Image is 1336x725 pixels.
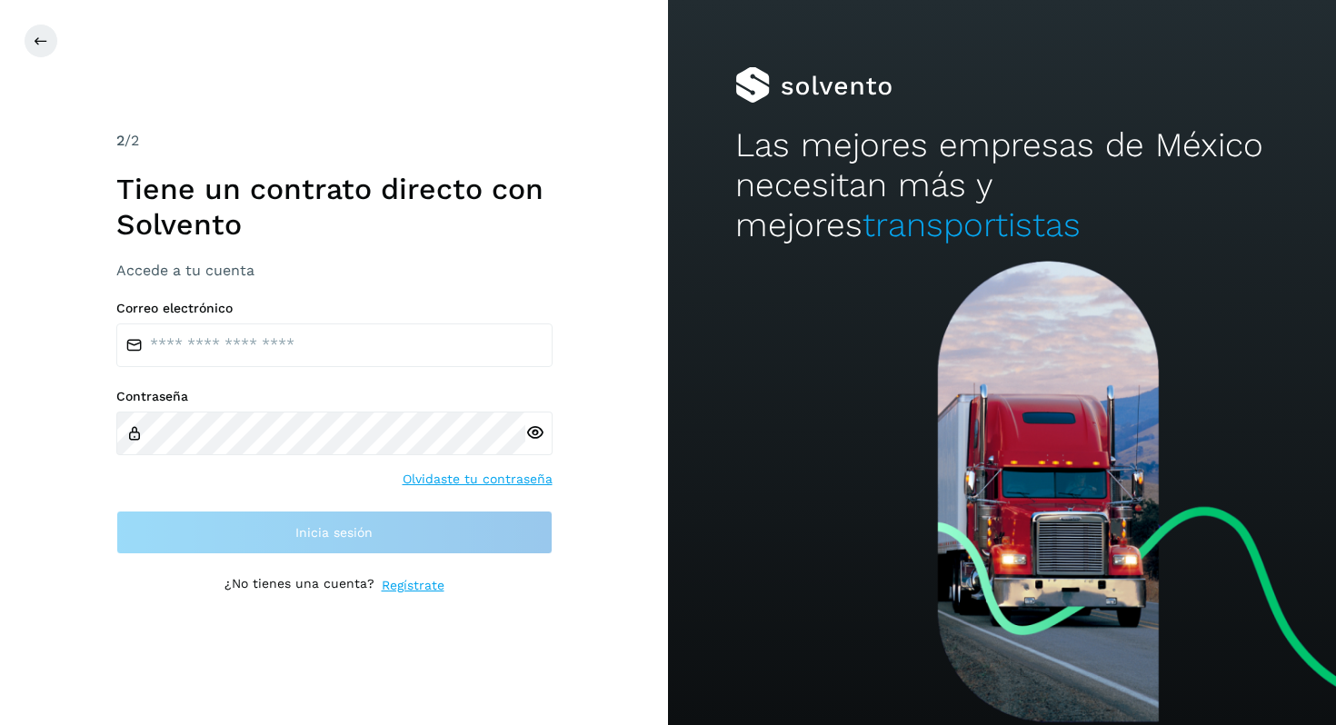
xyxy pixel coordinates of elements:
[224,576,374,595] p: ¿No tienes una cuenta?
[116,132,125,149] span: 2
[116,172,553,242] h1: Tiene un contrato directo con Solvento
[116,511,553,554] button: Inicia sesión
[735,125,1270,246] h2: Las mejores empresas de México necesitan más y mejores
[116,262,553,279] h3: Accede a tu cuenta
[862,205,1081,244] span: transportistas
[295,526,373,539] span: Inicia sesión
[116,130,553,152] div: /2
[116,301,553,316] label: Correo electrónico
[382,576,444,595] a: Regístrate
[403,470,553,489] a: Olvidaste tu contraseña
[116,389,553,404] label: Contraseña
